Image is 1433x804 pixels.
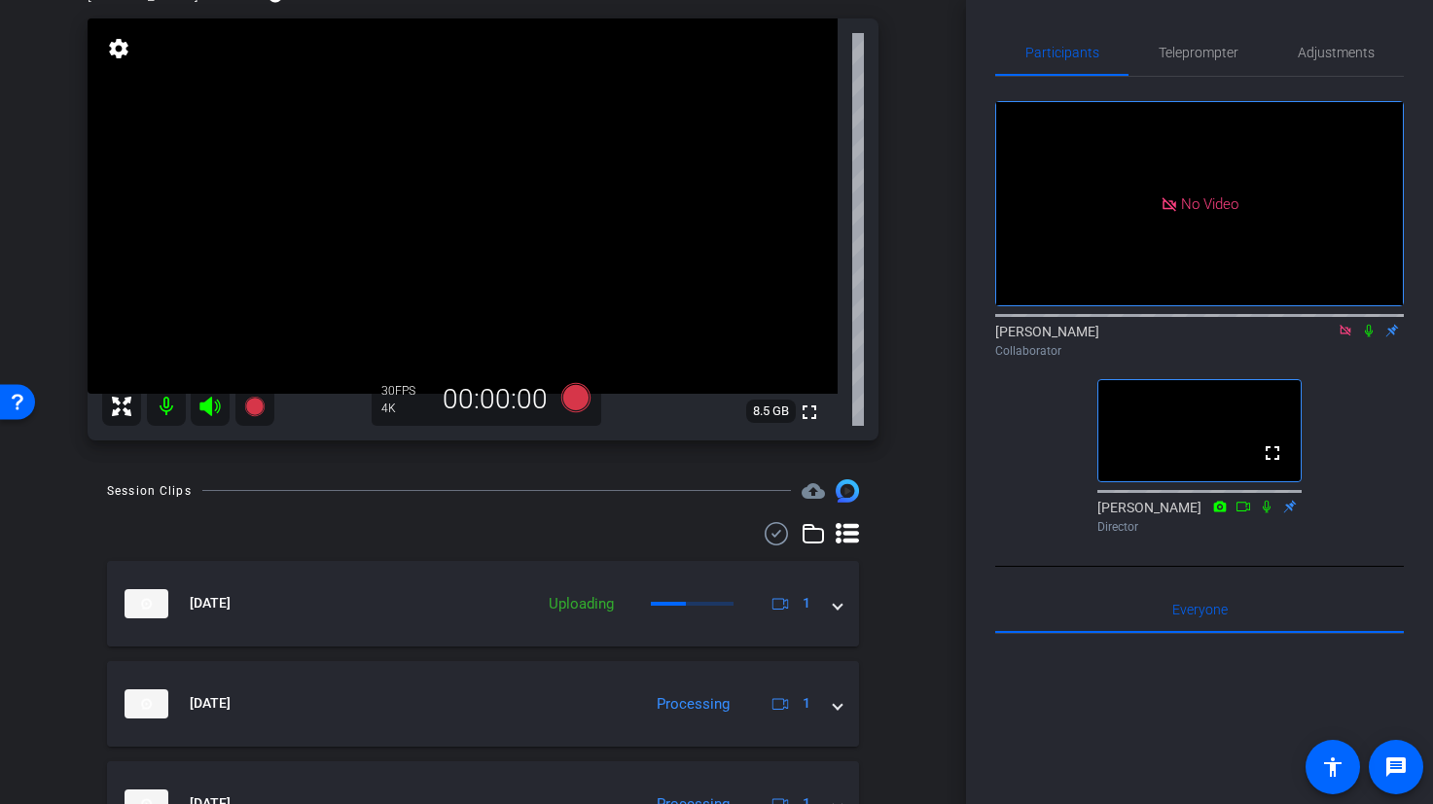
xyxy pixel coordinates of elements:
span: FPS [395,384,415,398]
div: 30 [381,383,430,399]
span: Destinations for your clips [802,479,825,503]
div: 4K [381,401,430,416]
div: Collaborator [995,342,1404,360]
span: Adjustments [1298,46,1375,59]
img: thumb-nail [125,689,168,718]
mat-icon: message [1384,755,1408,779]
mat-icon: cloud_upload [802,479,825,503]
mat-icon: accessibility [1321,755,1344,779]
div: [PERSON_NAME] [1097,498,1302,536]
img: Session clips [836,479,859,503]
span: No Video [1181,194,1238,212]
img: thumb-nail [125,589,168,618]
span: [DATE] [190,593,231,613]
mat-icon: settings [105,37,132,60]
mat-icon: fullscreen [1261,441,1284,465]
span: 1 [803,693,810,714]
div: Director [1097,518,1302,536]
mat-icon: fullscreen [798,401,821,424]
div: Session Clips [107,481,192,501]
span: 8.5 GB [746,400,796,423]
span: Teleprompter [1159,46,1238,59]
span: Participants [1025,46,1099,59]
span: [DATE] [190,693,231,714]
div: Uploading [539,593,624,615]
div: 00:00:00 [430,383,560,416]
span: Everyone [1172,603,1228,616]
mat-expansion-panel-header: thumb-nail[DATE]Uploading1 [107,561,859,647]
mat-expansion-panel-header: thumb-nail[DATE]Processing1 [107,661,859,747]
div: [PERSON_NAME] [995,322,1404,360]
span: 1 [803,593,810,613]
div: Processing [647,693,739,716]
